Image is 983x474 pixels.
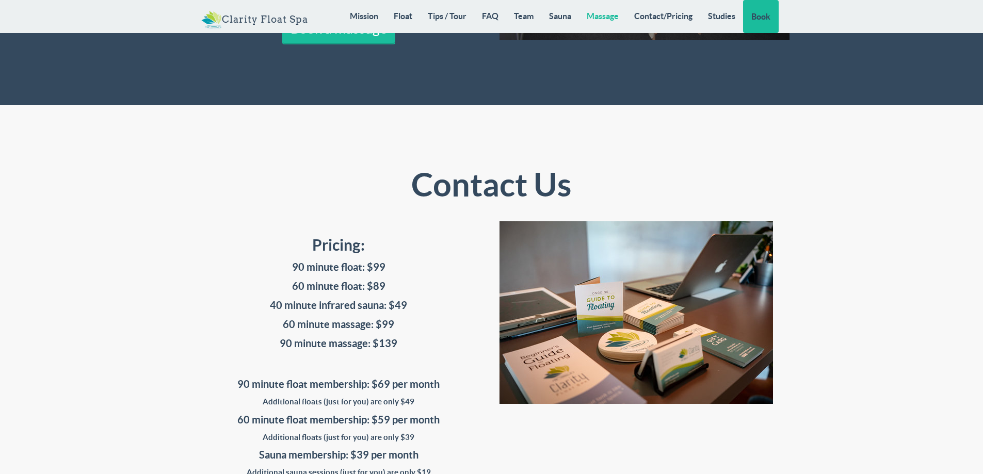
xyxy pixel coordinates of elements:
[194,300,484,311] h4: 40 minute infrared sauna: $49
[194,414,484,426] h4: 60 minute float membership: $59 per month
[194,379,484,390] h4: 90 minute float membership: $69 per month
[194,398,484,406] h5: Additional floats (just for you) are only $49
[194,338,484,349] h4: 90 minute massage: $139
[194,281,484,292] h4: 60 minute float: $89
[346,167,637,203] h2: Contact Us
[194,319,484,330] h4: 60 minute massage: $99
[194,449,484,461] h4: Sauna membership: $39 per month
[194,237,484,254] h3: Pricing:
[194,261,484,273] h4: 90 minute float: $99
[194,433,484,442] h5: Additional floats (just for you) are only $39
